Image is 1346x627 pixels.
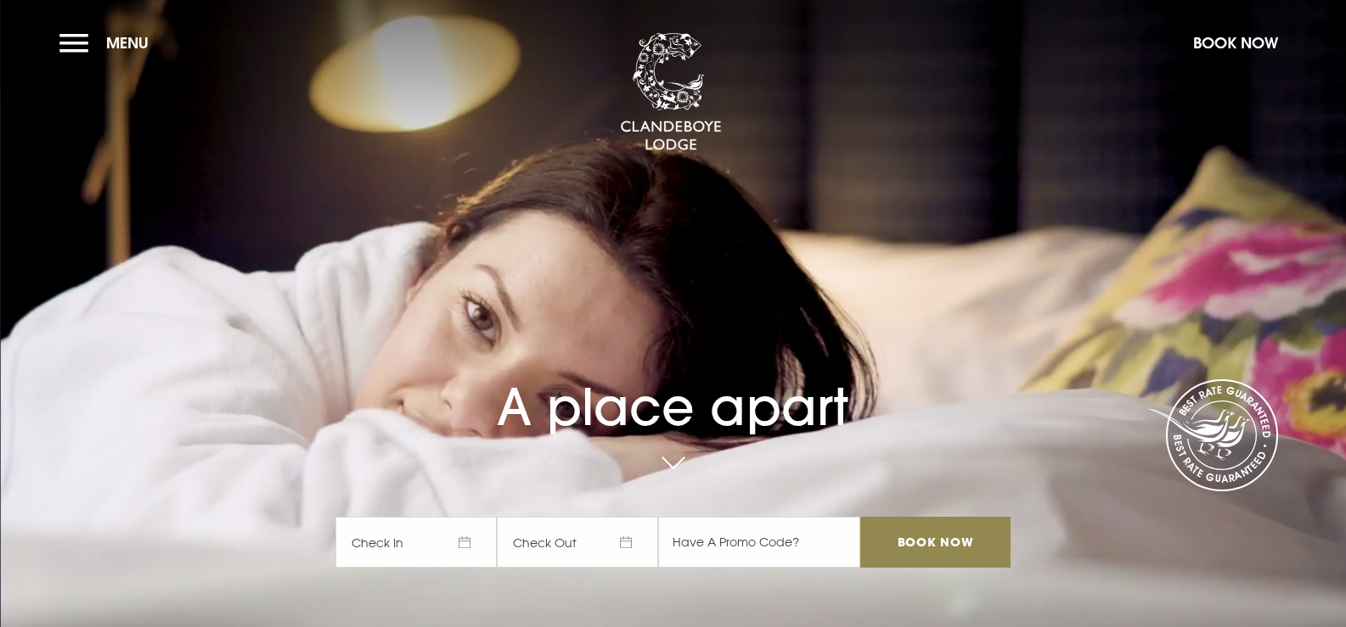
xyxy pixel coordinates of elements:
[335,339,1010,437] h1: A place apart
[335,517,497,568] span: Check In
[59,25,157,61] button: Menu
[860,517,1010,568] input: Book Now
[497,517,658,568] span: Check Out
[106,33,149,53] span: Menu
[1185,25,1287,61] button: Book Now
[658,517,860,568] input: Have A Promo Code?
[620,33,722,152] img: Clandeboye Lodge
